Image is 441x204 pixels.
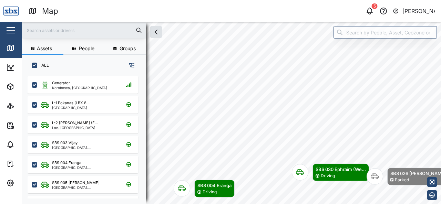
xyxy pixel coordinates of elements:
[52,186,118,189] div: [GEOGRAPHIC_DATA], [GEOGRAPHIC_DATA]
[52,106,90,109] div: [GEOGRAPHIC_DATA]
[26,25,142,35] input: Search assets or drivers
[22,22,441,204] canvas: Map
[402,7,435,15] div: [PERSON_NAME]
[18,83,39,90] div: Assets
[321,173,335,179] div: Driving
[52,146,118,149] div: [GEOGRAPHIC_DATA], [GEOGRAPHIC_DATA]
[52,126,98,129] div: Lae, [GEOGRAPHIC_DATA]
[292,164,369,181] div: Map marker
[37,63,49,68] label: ALL
[392,6,435,16] button: [PERSON_NAME]
[120,46,136,51] span: Groups
[28,74,146,198] div: grid
[18,160,37,168] div: Tasks
[52,160,81,166] div: SBS 004 Eranga
[18,141,39,148] div: Alarms
[174,180,235,197] div: Map marker
[316,166,366,173] div: SBS 030 Ephraim (We...
[334,26,437,39] input: Search by People, Asset, Geozone or Place
[3,3,19,19] img: Main Logo
[18,121,41,129] div: Reports
[52,80,70,86] div: Generator
[18,64,49,71] div: Dashboard
[197,182,232,189] div: SBS 004 Eranga
[42,5,58,17] div: Map
[37,46,52,51] span: Assets
[203,189,217,195] div: Driving
[52,140,78,146] div: SBS 003 Vijay
[18,179,42,187] div: Settings
[395,177,409,183] div: Parked
[18,44,33,52] div: Map
[52,86,107,89] div: Korobosea, [GEOGRAPHIC_DATA]
[52,120,98,126] div: L-2 [PERSON_NAME] (F...
[52,100,90,106] div: L-1 Pokanas (LBX 8...
[372,3,378,9] div: 5
[79,46,94,51] span: People
[18,102,34,110] div: Sites
[52,166,118,169] div: [GEOGRAPHIC_DATA], [GEOGRAPHIC_DATA]
[52,180,100,186] div: SBS 005 [PERSON_NAME]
